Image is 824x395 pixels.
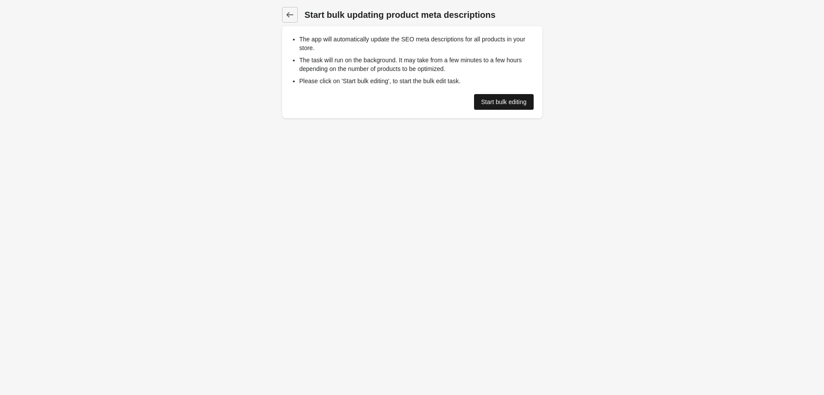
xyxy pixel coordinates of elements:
a: Start bulk editing [474,94,533,110]
div: Start bulk editing [481,98,526,105]
h1: Start bulk updating product meta descriptions [305,9,542,21]
li: The app will automatically update the SEO meta descriptions for all products in your store. [299,35,534,52]
li: The task will run on the background. It may take from a few minutes to a few hours depending on t... [299,56,534,73]
li: Please click on 'Start bulk editing', to start the bulk edit task. [299,77,534,85]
